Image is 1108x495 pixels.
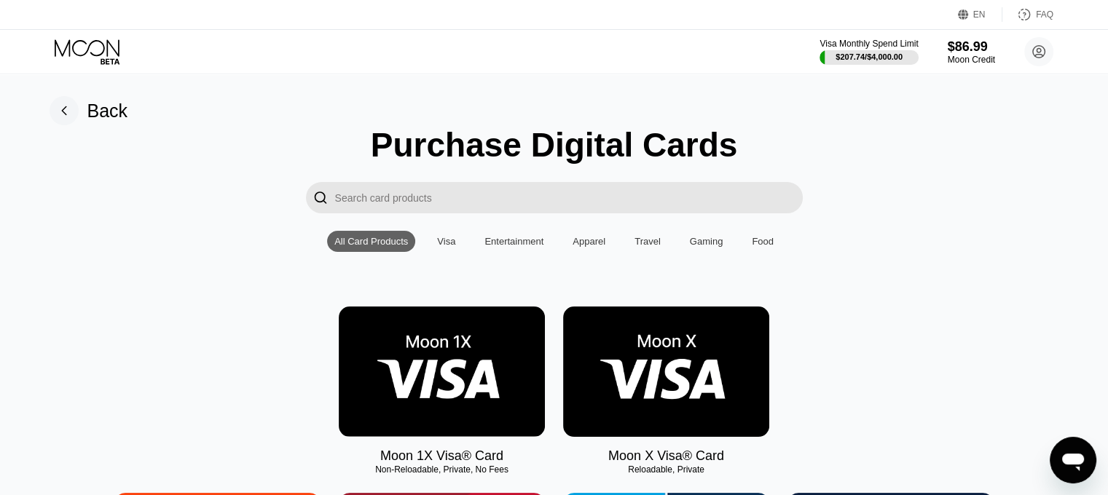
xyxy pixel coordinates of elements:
[683,231,731,252] div: Gaming
[339,464,545,475] div: Non-Reloadable, Private, No Fees
[752,236,774,247] div: Food
[1002,7,1053,22] div: FAQ
[563,464,769,475] div: Reloadable, Private
[958,7,1002,22] div: EN
[430,231,463,252] div: Visa
[335,182,803,213] input: Search card products
[484,236,543,247] div: Entertainment
[565,231,613,252] div: Apparel
[371,125,738,165] div: Purchase Digital Cards
[380,448,503,464] div: Moon 1X Visa® Card
[627,231,668,252] div: Travel
[1050,437,1096,483] iframe: Dugme za pokretanje prozora za razmenu poruka
[634,236,661,247] div: Travel
[87,100,128,122] div: Back
[948,39,995,55] div: $86.99
[820,39,918,65] div: Visa Monthly Spend Limit$207.74/$4,000.00
[477,231,551,252] div: Entertainment
[306,182,335,213] div: 
[973,9,986,20] div: EN
[437,236,455,247] div: Visa
[327,231,415,252] div: All Card Products
[744,231,781,252] div: Food
[690,236,723,247] div: Gaming
[608,448,724,464] div: Moon X Visa® Card
[948,55,995,65] div: Moon Credit
[1036,9,1053,20] div: FAQ
[334,236,408,247] div: All Card Products
[948,39,995,65] div: $86.99Moon Credit
[820,39,918,49] div: Visa Monthly Spend Limit
[573,236,605,247] div: Apparel
[313,189,328,206] div: 
[836,52,903,61] div: $207.74 / $4,000.00
[50,96,128,125] div: Back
